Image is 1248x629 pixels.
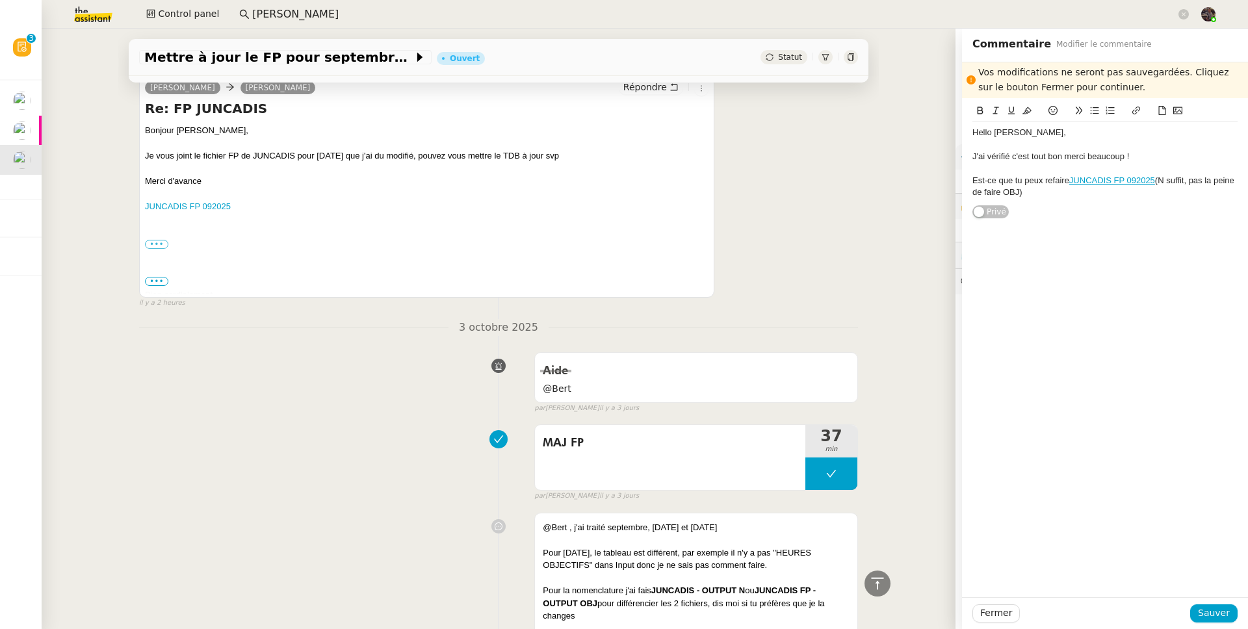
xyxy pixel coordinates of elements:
button: Privé [972,205,1009,218]
span: @Bert [543,381,850,396]
strong: JUNCADIS FP - OUTPUT OBJ [543,585,816,608]
nz-badge-sup: 3 [27,34,36,43]
a: [PERSON_NAME] [240,82,316,94]
h4: Re: FP JUNCADIS [145,99,708,118]
div: ⏲️Tâches 84:56 78actions [955,242,1248,268]
div: Je vous joint le fichier FP de JUNCADIS pour [DATE] que j'ai du modifié, pouvez vous mettre le TD... [145,149,708,162]
div: Est-ce que tu peux refaire (N suffit, pas la peine de faire OBJ) [972,175,1238,199]
p: 3 [29,34,34,45]
span: Mettre à jour le FP pour septembre 2025 [144,51,413,64]
div: ⚙️Procédures [955,144,1248,170]
div: Hello [PERSON_NAME], [972,127,1238,138]
label: ••• [145,240,168,249]
span: 3 octobre 2025 [448,319,549,337]
div: 🔐Données client [955,194,1248,219]
img: users%2FvmnJXRNjGXZGy0gQLmH5CrabyCb2%2Favatar%2F07c9d9ad-5b06-45ca-8944-a3daedea5428 [13,92,31,110]
span: par [534,491,545,502]
span: Répondre [623,81,667,94]
input: Rechercher [252,6,1176,23]
a: JUNCADIS FP 092025 [1069,175,1155,185]
span: Fermer [980,606,1012,621]
div: Merci d'avance [145,175,708,188]
small: [PERSON_NAME] [534,403,639,414]
span: ⚙️ [961,149,1028,164]
span: Vos modifications ne seront pas sauvegardées. Cliquez sur le bouton Fermer pour continuer. [978,67,1229,92]
span: ⏲️ [961,250,1122,260]
div: J'ai vérifié c'est tout bon merci beaucoup ! [972,151,1238,162]
span: Control panel [158,6,219,21]
span: 💬 [961,276,1067,287]
div: Ouvert [450,55,480,62]
img: 2af2e8ed-4e7a-4339-b054-92d163d57814 [1201,7,1215,21]
a: JUNCADIS FP 092025 [145,201,231,211]
span: Statut [778,53,802,62]
div: Bonjour [PERSON_NAME], [145,124,708,213]
span: par [534,403,545,414]
span: Sauver [1198,606,1230,621]
span: Commentaire [972,35,1051,53]
img: users%2FAXgjBsdPtrYuxuZvIJjRexEdqnq2%2Favatar%2F1599931753966.jpeg [13,122,31,140]
div: Bien cordialement, [145,289,708,365]
img: users%2FvmnJXRNjGXZGy0gQLmH5CrabyCb2%2Favatar%2F07c9d9ad-5b06-45ca-8944-a3daedea5428 [13,151,31,169]
div: Pour la nomenclature j'ai fais ou pour différencier les 2 fichiers, dis moi si tu préfères que je... [543,584,850,623]
div: Pour [DATE], le tableau est différent, par exemple il n'y a pas "HEURES OBJECTIFS" dans Input don... [543,546,850,572]
a: [PERSON_NAME] [145,82,220,94]
span: 🔐 [961,199,1045,214]
span: il y a 2 heures [139,298,185,309]
button: Répondre [619,80,683,94]
strong: JUNCADIS - OUTPUT N [651,585,745,595]
span: -- [145,277,151,287]
button: Control panel [138,5,227,23]
span: Modifier le commentaire [1056,38,1152,51]
span: Aide [543,365,568,377]
span: min [805,444,857,455]
span: il y a 3 jours [599,491,639,502]
small: [PERSON_NAME] [534,491,639,502]
button: Fermer [972,604,1020,623]
div: 💬Commentaires 8 [955,269,1248,294]
span: Privé [987,205,1006,218]
span: 37 [805,428,857,444]
span: il y a 3 jours [599,403,639,414]
span: ••• [145,277,168,286]
span: MAJ FP [543,433,798,453]
div: @Bert , j'ai traité septembre, [DATE] et [DATE] [543,521,850,534]
button: Sauver [1190,604,1238,623]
